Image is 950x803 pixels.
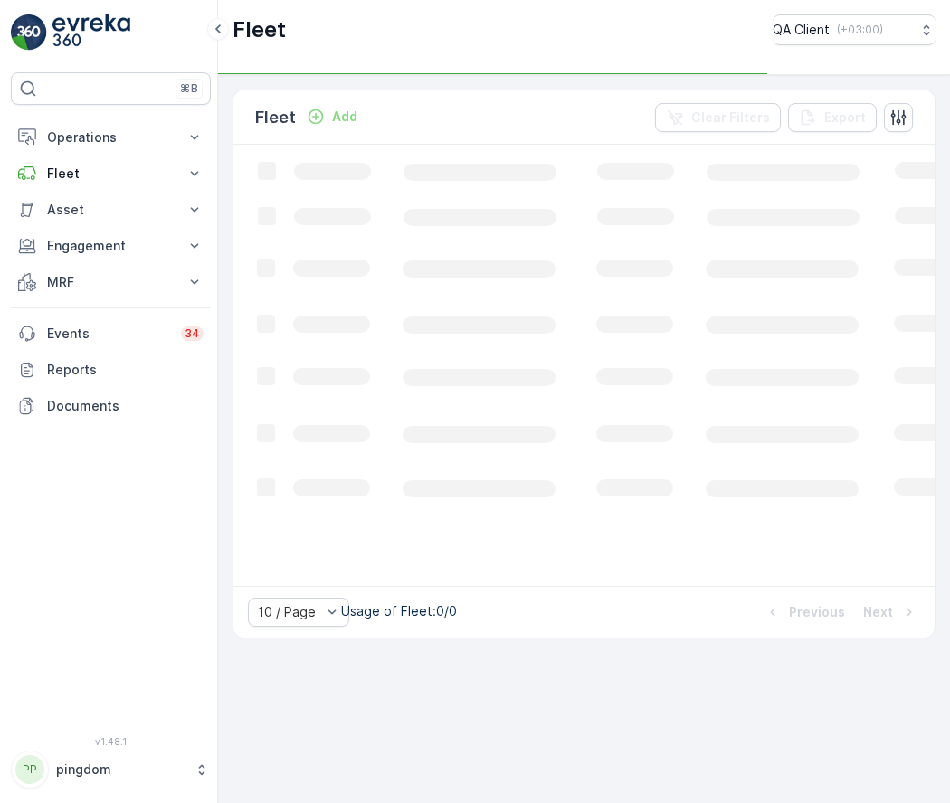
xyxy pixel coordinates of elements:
[11,156,211,192] button: Fleet
[255,105,296,130] p: Fleet
[180,81,198,96] p: ⌘B
[15,755,44,784] div: PP
[863,603,893,621] p: Next
[47,165,175,183] p: Fleet
[11,14,47,51] img: logo
[773,21,830,39] p: QA Client
[11,316,211,352] a: Events34
[299,106,365,128] button: Add
[11,388,211,424] a: Documents
[185,326,200,341] p: 34
[773,14,936,45] button: QA Client(+03:00)
[11,736,211,747] span: v 1.48.1
[47,325,170,343] p: Events
[11,352,211,388] a: Reports
[789,603,845,621] p: Previous
[655,103,781,132] button: Clear Filters
[691,109,770,127] p: Clear Filters
[11,119,211,156] button: Operations
[11,751,211,789] button: PPpingdom
[47,237,175,255] p: Engagement
[56,760,185,779] p: pingdom
[861,601,920,623] button: Next
[233,15,286,44] p: Fleet
[11,228,211,264] button: Engagement
[47,201,175,219] p: Asset
[47,273,175,291] p: MRF
[341,602,457,620] p: Usage of Fleet : 0/0
[762,601,847,623] button: Previous
[837,23,883,37] p: ( +03:00 )
[47,128,175,146] p: Operations
[824,109,866,127] p: Export
[52,14,130,51] img: logo_light-DOdMpM7g.png
[788,103,877,132] button: Export
[47,397,204,415] p: Documents
[47,361,204,379] p: Reports
[11,192,211,228] button: Asset
[332,108,357,126] p: Add
[11,264,211,300] button: MRF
